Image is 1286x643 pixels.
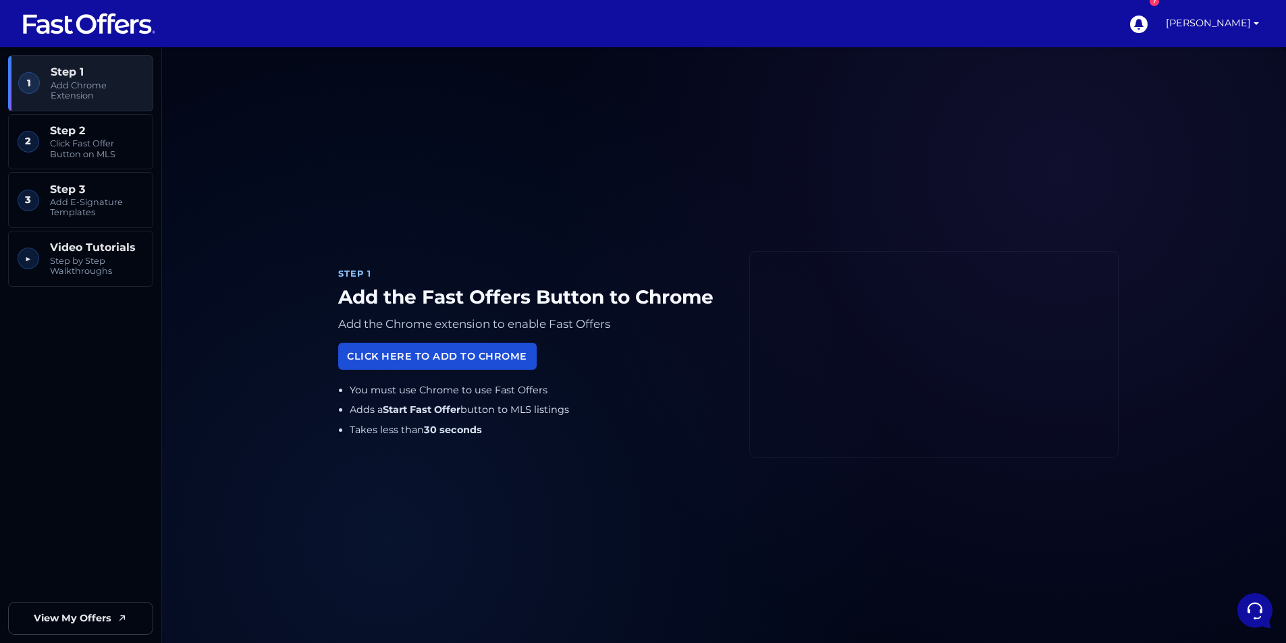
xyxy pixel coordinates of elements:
[18,190,39,211] span: 3
[51,65,144,78] span: Step 1
[50,183,144,196] span: Step 3
[11,433,94,464] button: Home
[338,267,728,281] div: Step 1
[50,256,144,277] span: Step by Step Walkthroughs
[30,221,221,234] input: Search for an Article...
[750,252,1118,458] iframe: Fast Offers Chrome Extension
[94,433,177,464] button: Messages
[209,452,227,464] p: Help
[50,241,144,254] span: Video Tutorials
[424,424,482,436] strong: 30 seconds
[18,131,39,152] span: 2
[8,55,153,111] a: 1 Step 1 Add Chrome Extension
[50,124,144,137] span: Step 2
[350,402,728,418] li: Adds a button to MLS listings
[338,343,537,369] a: Click Here to Add to Chrome
[8,172,153,228] a: 3 Step 3 Add E-Signature Templates
[22,192,92,202] span: Find an Answer
[218,76,248,86] a: See all
[22,138,248,165] button: Start a Conversation
[41,452,63,464] p: Home
[176,433,259,464] button: Help
[1235,590,1275,631] iframe: Customerly Messenger Launcher
[51,80,144,101] span: Add Chrome Extension
[350,383,728,398] li: You must use Chrome to use Fast Offers
[50,138,144,159] span: Click Fast Offer Button on MLS
[97,146,189,157] span: Start a Conversation
[57,97,214,111] span: Fast Offers Support
[18,248,39,269] span: ▶︎
[18,72,40,94] span: 1
[8,231,153,287] a: ▶︎ Video Tutorials Step by Step Walkthroughs
[8,602,153,635] a: View My Offers
[350,422,728,438] li: Takes less than
[383,403,460,416] strong: Start Fast Offer
[338,286,728,309] h1: Add the Fast Offers Button to Chrome
[34,611,111,626] span: View My Offers
[16,92,254,132] a: Fast Offers SupportHuge Announcement: [URL][DOMAIN_NAME][DATE]
[168,192,248,202] a: Open Help Center
[338,314,728,334] p: Add the Chrome extension to enable Fast Offers
[57,113,214,127] p: Huge Announcement: [URL][DOMAIN_NAME]
[50,197,144,218] span: Add E-Signature Templates
[22,99,49,125] img: dark
[8,114,153,170] a: 2 Step 2 Click Fast Offer Button on MLS
[11,11,227,54] h2: Hello [PERSON_NAME] 👋
[116,452,155,464] p: Messages
[22,76,109,86] span: Your Conversations
[222,97,248,109] p: [DATE]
